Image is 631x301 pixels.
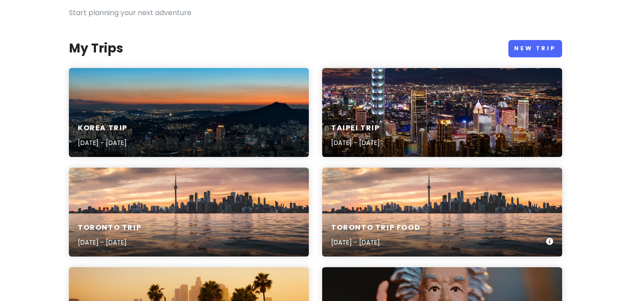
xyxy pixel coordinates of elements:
[69,68,309,157] a: areal view of building during nighttimeKorea Trip[DATE] - [DATE]
[331,138,380,148] p: [DATE] - [DATE]
[78,138,128,148] p: [DATE] - [DATE]
[69,7,562,19] p: Start planning your next adventure
[78,237,141,247] p: [DATE] - [DATE]
[331,223,420,233] h6: Toronto Trip FOOD
[322,168,562,257] a: body of water under white cloudy skyToronto Trip FOOD[DATE] - [DATE]
[331,237,420,247] p: [DATE] - [DATE]
[69,40,123,56] h3: My Trips
[78,124,128,133] h6: Korea Trip
[322,68,562,157] a: city skyline during night timeTaipei Trip[DATE] - [DATE]
[78,223,141,233] h6: Toronto Trip
[508,40,562,57] a: New Trip
[69,168,309,257] a: body of water under white cloudy skyToronto Trip[DATE] - [DATE]
[331,124,380,133] h6: Taipei Trip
